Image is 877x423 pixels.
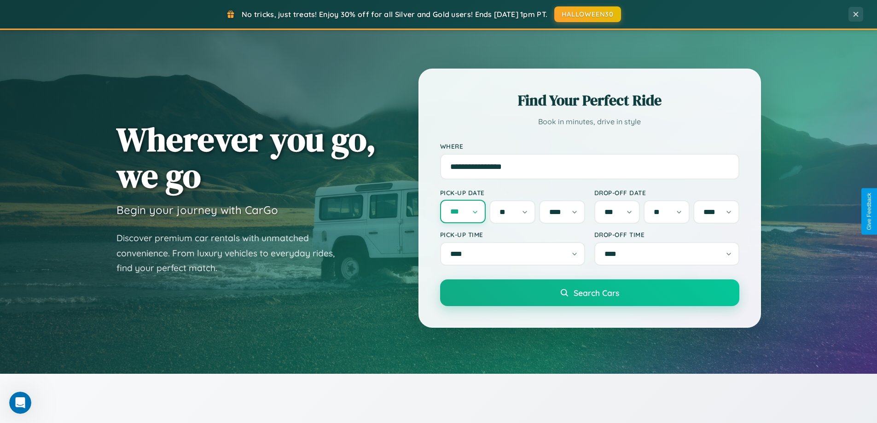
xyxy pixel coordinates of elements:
[866,193,872,230] div: Give Feedback
[116,121,376,194] h1: Wherever you go, we go
[440,90,739,110] h2: Find Your Perfect Ride
[116,231,347,276] p: Discover premium car rentals with unmatched convenience. From luxury vehicles to everyday rides, ...
[594,189,739,197] label: Drop-off Date
[440,279,739,306] button: Search Cars
[440,189,585,197] label: Pick-up Date
[554,6,621,22] button: HALLOWEEN30
[440,231,585,238] label: Pick-up Time
[116,203,278,217] h3: Begin your journey with CarGo
[440,142,739,150] label: Where
[242,10,547,19] span: No tricks, just treats! Enjoy 30% off for all Silver and Gold users! Ends [DATE] 1pm PT.
[9,392,31,414] iframe: Intercom live chat
[594,231,739,238] label: Drop-off Time
[574,288,619,298] span: Search Cars
[440,115,739,128] p: Book in minutes, drive in style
